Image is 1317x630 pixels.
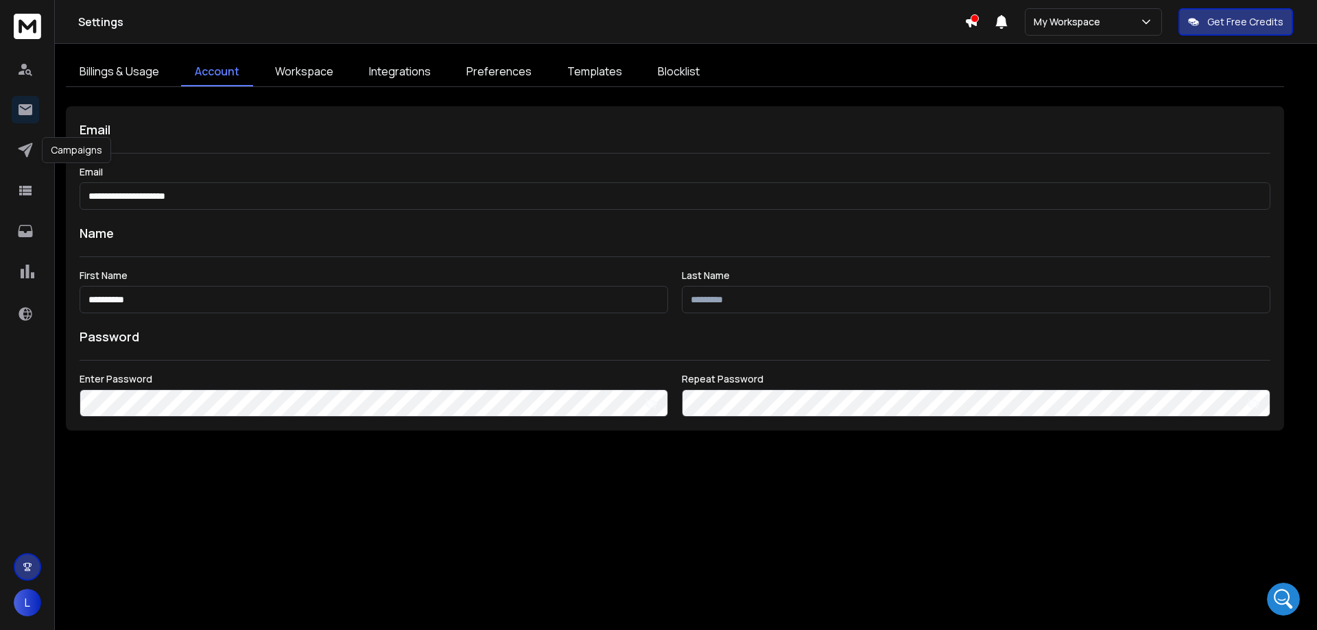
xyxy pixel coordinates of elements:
h1: [URL] [105,7,135,17]
a: Workspace [261,58,347,86]
button: go back [9,5,35,32]
img: Profile image for Raj [58,8,80,29]
div: Box says… [11,133,263,267]
div: Campaigns [42,137,111,163]
p: Under 15 minutes [116,17,196,31]
label: Repeat Password [682,374,1270,384]
div: Lookamedia says… [11,79,263,133]
img: Profile image for Lakshita [69,395,80,406]
a: Blocklist [644,58,713,86]
textarea: Message… [12,420,263,444]
div: Close [241,5,265,30]
b: under 15 minutes [34,216,129,227]
label: First Name [80,271,668,280]
p: Get Free Credits [1207,15,1283,29]
button: Get Free Credits [1178,8,1293,36]
label: Last Name [682,271,1270,280]
button: Gif picker [65,449,76,460]
div: Waiting for a teammate [14,395,261,406]
div: Why does it log me out everytime. I want to stay logged in [60,87,252,114]
img: Profile image for Rohan [85,395,96,406]
h1: Email [80,120,1270,139]
div: Our usual reply time 🕒 [22,202,214,229]
div: You’ll get replies here and in your email: ✉️ [22,141,214,195]
a: Templates [554,58,636,86]
img: Profile image for Lakshita [39,8,61,29]
button: Start recording [87,449,98,460]
img: Profile image for Rohan [78,8,99,29]
div: You’ll get replies here and in your email:✉️[EMAIL_ADDRESS][DOMAIN_NAME]Our usual reply time🕒unde... [11,133,225,237]
iframe: Intercom live chat [1267,583,1300,616]
a: Preferences [453,58,545,86]
button: L [14,589,41,616]
a: Account [181,58,253,86]
h1: Settings [78,14,964,30]
b: [EMAIL_ADDRESS][DOMAIN_NAME] [22,169,131,193]
a: Integrations [355,58,444,86]
div: Box • AI Agent • Just now [22,240,126,248]
a: Billings & Usage [66,58,173,86]
button: Upload attachment [21,449,32,460]
button: Emoji picker [43,449,54,460]
p: My Workspace [1034,15,1106,29]
h1: Name [80,223,1270,243]
div: Why does it log me out everytime. I want to stay logged in [49,79,263,122]
button: Send a message… [235,444,257,465]
label: Enter Password [80,374,668,384]
label: Email [80,167,1270,177]
h1: Password [80,327,139,346]
button: Home [215,5,241,32]
img: Profile image for Raj [77,395,88,406]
